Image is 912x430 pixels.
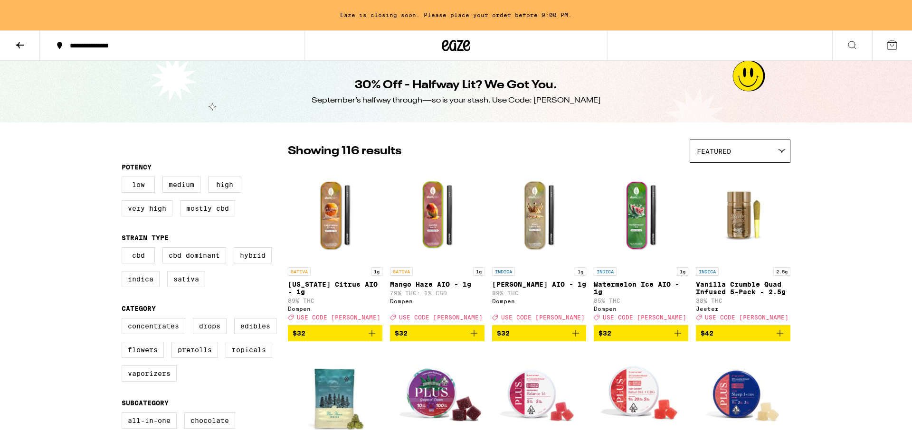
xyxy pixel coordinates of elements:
span: $32 [598,329,611,337]
p: 38% THC [696,298,790,304]
p: SATIVA [288,267,311,276]
span: USE CODE [PERSON_NAME] [603,314,686,320]
p: 89% THC [492,290,587,296]
p: 79% THC: 1% CBD [390,290,484,296]
div: Dompen [390,298,484,304]
p: 89% THC [288,298,382,304]
div: Dompen [288,306,382,312]
img: Dompen - Watermelon Ice AIO - 1g [594,168,688,262]
span: $32 [293,329,305,337]
a: Open page for King Louis XIII AIO - 1g from Dompen [492,168,587,325]
img: Dompen - California Citrus AIO - 1g [288,168,382,262]
label: Very High [122,200,172,216]
button: Add to bag [594,325,688,341]
legend: Strain Type [122,234,169,242]
p: 1g [575,267,586,276]
p: Watermelon Ice AIO - 1g [594,280,688,296]
a: Open page for Mango Haze AIO - 1g from Dompen [390,168,484,325]
a: Open page for Vanilla Crumble Quad Infused 5-Pack - 2.5g from Jeeter [696,168,790,325]
button: Add to bag [696,325,790,341]
p: 1g [677,267,688,276]
p: INDICA [492,267,515,276]
label: Prerolls [171,342,218,358]
h1: 30% Off - Halfway Lit? We Got You. [355,77,557,93]
label: Mostly CBD [180,200,235,216]
p: Showing 116 results [288,143,401,159]
span: USE CODE [PERSON_NAME] [705,314,788,320]
span: USE CODE [PERSON_NAME] [399,314,483,320]
label: High [208,177,241,193]
label: CBD Dominant [162,247,226,263]
a: Open page for California Citrus AIO - 1g from Dompen [288,168,382,325]
label: Indica [122,271,160,287]
p: 1g [473,267,484,276]
p: INDICA [696,267,719,276]
div: Dompen [492,298,587,304]
div: Dompen [594,306,688,312]
span: $32 [395,329,408,337]
p: 1g [371,267,382,276]
div: September’s halfway through—so is your stash. Use Code: [PERSON_NAME] [312,95,601,106]
label: Medium [162,177,200,193]
p: 2.5g [773,267,790,276]
label: Flowers [122,342,164,358]
span: USE CODE [PERSON_NAME] [501,314,585,320]
a: Open page for Watermelon Ice AIO - 1g from Dompen [594,168,688,325]
span: $42 [701,329,713,337]
span: Featured [697,148,731,155]
label: Chocolate [184,412,235,429]
legend: Subcategory [122,399,169,407]
legend: Category [122,305,156,312]
p: [PERSON_NAME] AIO - 1g [492,280,587,288]
div: Jeeter [696,306,790,312]
img: Jeeter - Vanilla Crumble Quad Infused 5-Pack - 2.5g [696,168,790,262]
span: USE CODE [PERSON_NAME] [297,314,380,320]
legend: Potency [122,163,152,171]
label: Concentrates [122,318,185,334]
button: Add to bag [492,325,587,341]
label: All-In-One [122,412,177,429]
p: SATIVA [390,267,413,276]
label: CBD [122,247,155,263]
label: Low [122,177,155,193]
p: INDICA [594,267,617,276]
label: Topicals [226,342,272,358]
label: Edibles [234,318,276,334]
label: Drops [193,318,227,334]
p: [US_STATE] Citrus AIO - 1g [288,280,382,296]
p: Vanilla Crumble Quad Infused 5-Pack - 2.5g [696,280,790,296]
img: Dompen - Mango Haze AIO - 1g [390,168,484,262]
p: 85% THC [594,298,688,304]
label: Vaporizers [122,365,177,382]
label: Sativa [167,271,205,287]
span: $32 [497,329,510,337]
button: Add to bag [390,325,484,341]
img: Dompen - King Louis XIII AIO - 1g [492,168,587,262]
button: Add to bag [288,325,382,341]
label: Hybrid [234,247,272,263]
p: Mango Haze AIO - 1g [390,280,484,288]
